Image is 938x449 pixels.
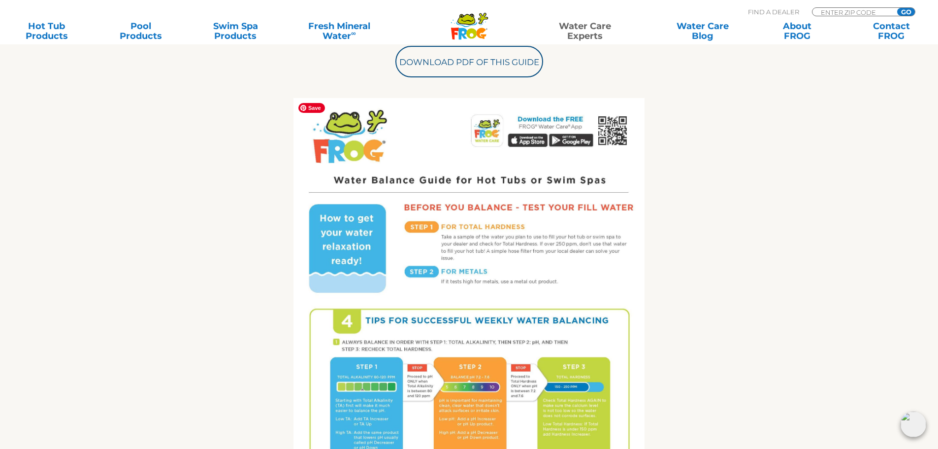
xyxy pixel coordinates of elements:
input: GO [897,8,915,16]
a: PoolProducts [104,21,178,41]
input: Zip Code Form [820,8,886,16]
span: Save [298,103,325,113]
sup: ∞ [351,29,356,37]
a: Download PDF of this Guide [395,46,543,77]
a: AboutFROG [760,21,834,41]
p: Find A Dealer [748,7,799,16]
a: Hot TubProducts [10,21,83,41]
a: Water CareExperts [525,21,645,41]
img: openIcon [901,412,926,437]
a: Swim SpaProducts [199,21,272,41]
a: Water CareBlog [666,21,739,41]
a: ContactFROG [855,21,928,41]
a: Fresh MineralWater∞ [293,21,385,41]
